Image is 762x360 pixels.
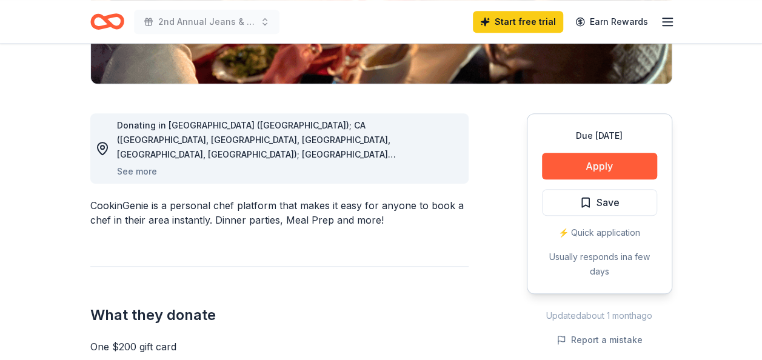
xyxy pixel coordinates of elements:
[90,7,124,36] a: Home
[597,195,620,210] span: Save
[527,308,672,323] div: Updated about 1 month ago
[542,225,657,240] div: ⚡️ Quick application
[473,11,563,33] a: Start free trial
[158,15,255,29] span: 2nd Annual Jeans & Jewels Auction
[134,10,279,34] button: 2nd Annual Jeans & Jewels Auction
[542,153,657,179] button: Apply
[90,305,469,325] h2: What they donate
[542,128,657,143] div: Due [DATE]
[90,198,469,227] div: CookinGenie is a personal chef platform that makes it easy for anyone to book a chef in their are...
[542,189,657,216] button: Save
[90,339,469,354] div: One $200 gift card
[117,164,157,179] button: See more
[556,333,643,347] button: Report a mistake
[542,250,657,279] div: Usually responds in a few days
[568,11,655,33] a: Earn Rewards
